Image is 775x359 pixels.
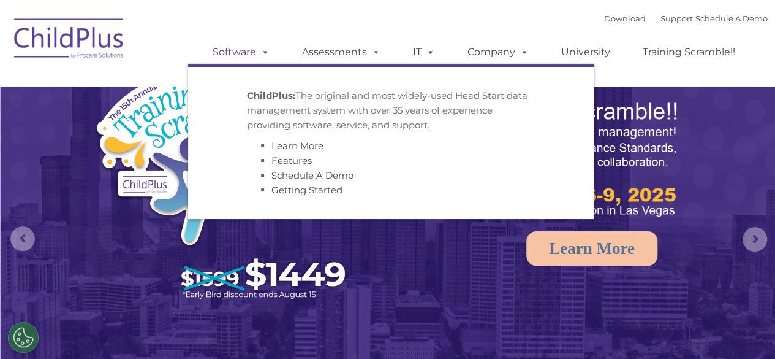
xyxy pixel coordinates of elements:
a: Support [660,14,693,23]
a: Download [604,14,646,23]
iframe: Chat Widget [714,300,775,359]
a: Schedule A Demo [695,14,768,23]
a: Learn More [271,140,323,152]
a: Learn More [526,231,657,266]
a: Training Scramble!! [630,40,747,64]
a: Schedule A Demo [271,169,353,181]
a: University [549,40,622,64]
a: Getting Started [271,184,342,196]
a: Software [200,40,282,64]
span: Phone number [170,131,222,141]
p: The original and most widely-used Head Start data management system with over 35 years of experie... [247,88,535,133]
img: ChildPlus by Procare Solutions [8,10,130,71]
button: Cookies Settings [8,322,39,353]
span: Last name [170,81,208,90]
a: Company [455,40,541,64]
font: | [604,14,768,23]
a: IT [401,40,447,64]
a: Features [271,155,312,166]
a: Assessments [290,40,393,64]
strong: ChildPlus: [247,90,295,101]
